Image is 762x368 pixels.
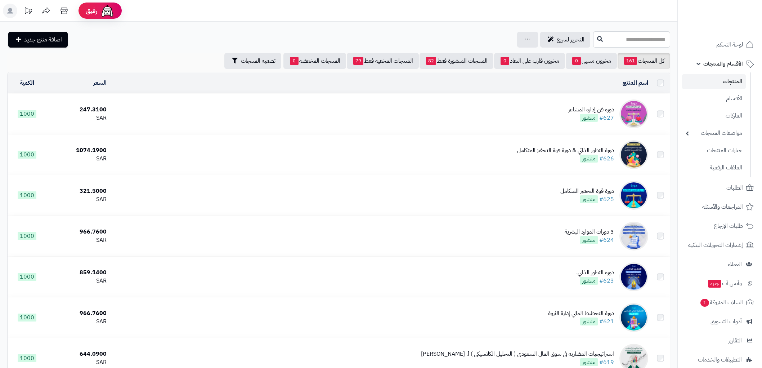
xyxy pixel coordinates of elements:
[8,32,68,48] a: اضافة منتج جديد
[623,79,648,87] a: اسم المنتج
[700,297,743,307] span: السلات المتروكة
[540,32,590,48] a: التحرير لسريع
[49,187,106,195] div: 321.5000
[619,222,648,250] img: 3 دورات الموارد البشرية
[599,276,614,285] a: #623
[599,114,614,122] a: #627
[728,259,742,269] span: العملاء
[49,228,106,236] div: 966.7600
[557,35,584,44] span: التحرير لسريع
[708,280,721,288] span: جديد
[18,232,36,240] span: 1000
[49,277,106,285] div: SAR
[619,303,648,332] img: دورة التخطيط المالي إدارة الثروة
[568,106,614,114] div: دورة فن إدارة المشاعر
[703,59,743,69] span: الأقسام والمنتجات
[682,125,746,141] a: مواصفات المنتجات
[20,79,34,87] a: الكمية
[517,146,614,155] div: دورة التطور الذاتي & دورة قوة التحفيز المتكامل
[49,236,106,244] div: SAR
[624,57,637,65] span: 161
[682,313,758,330] a: أدوات التسويق
[682,236,758,254] a: إشعارات التحويلات البنكية
[572,57,581,65] span: 0
[49,269,106,277] div: 859.1400
[580,195,598,203] span: منشور
[682,91,746,106] a: الأقسام
[682,217,758,235] a: طلبات الإرجاع
[716,40,743,50] span: لوحة التحكم
[599,154,614,163] a: #626
[86,6,97,15] span: رفيق
[420,53,493,69] a: المنتجات المنشورة فقط82
[566,53,617,69] a: مخزون منتهي0
[599,236,614,244] a: #624
[49,318,106,326] div: SAR
[49,350,106,358] div: 644.0900
[24,35,62,44] span: اضافة منتج جديد
[283,53,346,69] a: المنتجات المخفضة0
[421,350,614,358] div: استراتيجيات المضاربة في سوق المال السعودي ( التحليل الكلاسيكي ) أ. [PERSON_NAME]
[599,317,614,326] a: #621
[290,57,299,65] span: 0
[426,57,436,65] span: 82
[18,314,36,322] span: 1000
[702,202,743,212] span: المراجعات والأسئلة
[576,269,614,277] div: دورة التطور الذاتي.
[548,309,614,318] div: دورة التخطيط المالي إدارة الثروة
[682,256,758,273] a: العملاء
[682,332,758,349] a: التقارير
[19,4,37,20] a: تحديثات المنصة
[713,18,755,34] img: logo-2.png
[682,74,746,89] a: المنتجات
[682,108,746,124] a: الماركات
[18,354,36,362] span: 1000
[619,140,648,169] img: دورة التطور الذاتي & دورة قوة التحفيز المتكامل
[580,318,598,325] span: منشور
[682,36,758,53] a: لوحة التحكم
[580,114,598,122] span: منشور
[49,114,106,122] div: SAR
[682,275,758,292] a: وآتس آبجديد
[580,277,598,285] span: منشور
[580,236,598,244] span: منشور
[49,309,106,318] div: 966.7600
[93,79,107,87] a: السعر
[241,57,275,65] span: تصفية المنتجات
[682,294,758,311] a: السلات المتروكة1
[619,99,648,128] img: دورة فن إدارة المشاعر
[18,151,36,159] span: 1000
[565,228,614,236] div: 3 دورات الموارد البشرية
[599,195,614,204] a: #625
[619,262,648,291] img: دورة التطور الذاتي.
[580,358,598,366] span: منشور
[580,155,598,163] span: منشور
[682,198,758,216] a: المراجعات والأسئلة
[49,155,106,163] div: SAR
[494,53,565,69] a: مخزون قارب على النفاذ0
[347,53,419,69] a: المنتجات المخفية فقط79
[49,195,106,204] div: SAR
[18,110,36,118] span: 1000
[100,4,115,18] img: ai-face.png
[682,143,746,158] a: خيارات المنتجات
[618,53,670,69] a: كل المنتجات161
[682,179,758,196] a: الطلبات
[18,273,36,281] span: 1000
[707,278,742,288] span: وآتس آب
[49,106,106,114] div: 247.3100
[711,316,742,327] span: أدوات التسويق
[698,355,742,365] span: التطبيقات والخدمات
[726,183,743,193] span: الطلبات
[728,336,742,346] span: التقارير
[700,299,709,307] span: 1
[688,240,743,250] span: إشعارات التحويلات البنكية
[49,358,106,367] div: SAR
[224,53,281,69] button: تصفية المنتجات
[18,191,36,199] span: 1000
[560,187,614,195] div: دورة قوة التحفيز المتكامل
[49,146,106,155] div: 1074.1900
[682,160,746,176] a: الملفات الرقمية
[501,57,509,65] span: 0
[714,221,743,231] span: طلبات الإرجاع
